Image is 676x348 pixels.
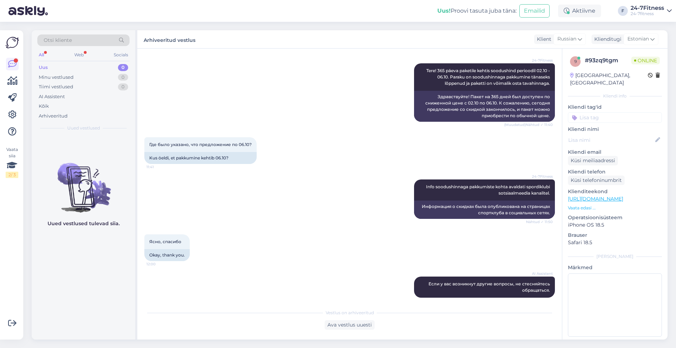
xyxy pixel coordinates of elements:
span: Russian [557,35,576,43]
label: Arhiveeritud vestlus [144,34,195,44]
div: 2 / 3 [6,172,18,178]
div: 0 [118,64,128,71]
img: No chats [32,150,135,214]
a: [URL][DOMAIN_NAME] [568,196,623,202]
img: Askly Logo [6,36,19,49]
span: (Muudetud) Nähtud ✓ 11:40 [504,122,553,127]
span: Estonian [627,35,649,43]
div: Kliendi info [568,93,662,99]
span: Ясно, спасибо [149,239,181,244]
span: 12:00 [146,261,173,267]
div: [GEOGRAPHIC_DATA], [GEOGRAPHIC_DATA] [570,72,648,87]
div: Здравствуйте! Пакет на 365 дней был доступен по сниженной цене с 02.10 по 06.10. К сожалению, сег... [414,91,555,122]
div: Küsi telefoninumbrit [568,176,625,185]
div: Klient [534,36,551,43]
p: Klienditeekond [568,188,662,195]
div: AI Assistent [39,93,65,100]
div: 24-7Fitness [631,5,664,11]
p: Safari 18.5 [568,239,662,246]
p: Vaata edasi ... [568,205,662,211]
p: Kliendi nimi [568,126,662,133]
div: Klienditugi [591,36,621,43]
div: Uus [39,64,48,71]
span: Tere! 365 päeva paketile kehtis soodushind perioodil 02.10 - 06.10. Paraku on soodushinnaga pakku... [426,68,551,86]
span: Nähtud ✓ 11:50 [526,219,553,224]
input: Lisa tag [568,112,662,123]
div: Okay, thank you. [144,249,190,261]
span: Otsi kliente [44,37,72,44]
div: # 93zq9tgm [585,56,631,65]
span: Online [631,57,660,64]
div: Aktiivne [558,5,601,17]
button: Emailid [519,4,550,18]
div: Socials [112,50,130,59]
div: Proovi tasuta juba täna: [437,7,517,15]
p: Kliendi email [568,148,662,156]
div: [PERSON_NAME] [568,253,662,260]
p: Uued vestlused tulevad siia. [48,220,120,227]
span: 24-7Fitness [526,58,553,63]
div: Kus öeldi, et pakkumine kehtib 06.10? [144,152,257,164]
span: Info soodushinnaga pakkumiste kohta avaldati spordiklubi sotsiaalmeedia kanalitel. [426,184,551,196]
div: Web [73,50,85,59]
span: 11:41 [146,164,173,170]
span: 12:00 [526,298,553,303]
span: 24-7Fitness [526,174,553,179]
p: Brauser [568,232,662,239]
div: Arhiveeritud [39,113,68,120]
span: AI Assistent [526,271,553,276]
div: Vaata siia [6,146,18,178]
div: 24-7fitness [631,11,664,17]
div: Minu vestlused [39,74,74,81]
p: iPhone OS 18.5 [568,221,662,229]
input: Lisa nimi [568,136,654,144]
div: All [37,50,45,59]
p: Märkmed [568,264,662,271]
div: 0 [118,74,128,81]
div: Kõik [39,103,49,110]
span: Vestlus on arhiveeritud [326,310,374,316]
span: Uued vestlused [67,125,100,131]
p: Kliendi telefon [568,168,662,176]
div: F [618,6,628,16]
span: 9 [574,59,577,64]
div: Küsi meiliaadressi [568,156,618,165]
p: Operatsioonisüsteem [568,214,662,221]
span: Где было указано, что предложение по 06.10? [149,142,252,147]
a: 24-7Fitness24-7fitness [631,5,672,17]
div: Tiimi vestlused [39,83,73,90]
b: Uus! [437,7,451,14]
div: Информация о скидках была опубликована на страницах спортклуба в социальных сетях. [414,201,555,219]
p: Kliendi tag'id [568,103,662,111]
div: Ava vestlus uuesti [325,320,375,330]
div: 0 [118,83,128,90]
span: Если у вас возникнут другие вопросы, не стесняйтесь обращаться. [428,281,551,293]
